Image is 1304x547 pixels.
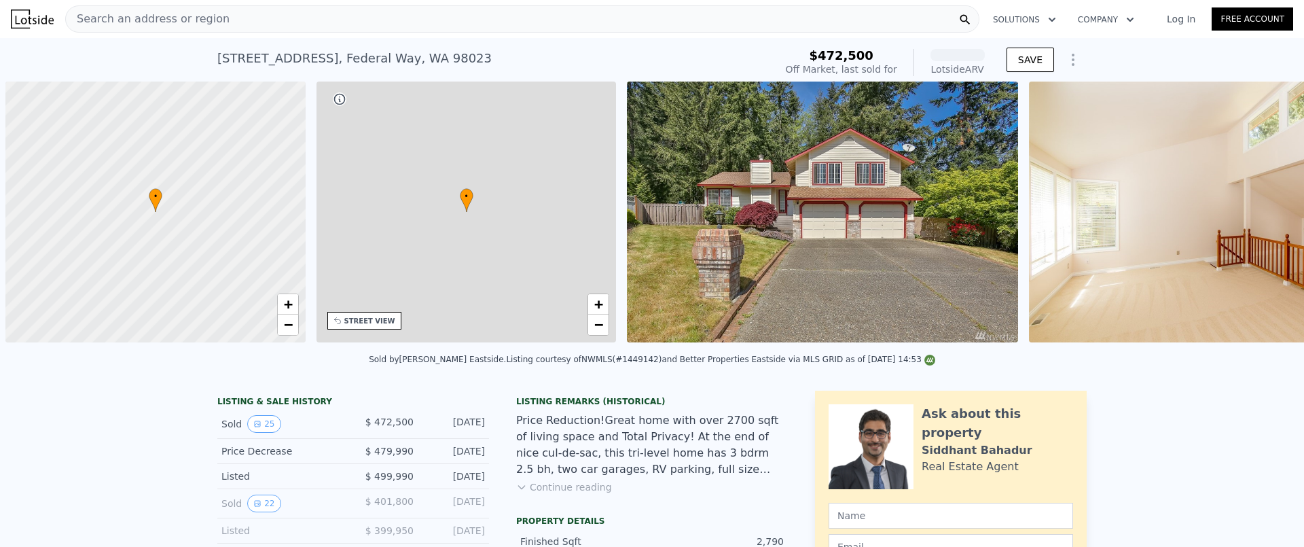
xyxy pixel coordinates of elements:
div: Listed [221,524,342,537]
span: • [460,190,473,202]
div: Sold [221,495,342,512]
img: NWMLS Logo [924,355,935,366]
button: View historical data [247,415,280,433]
div: Sold [221,415,342,433]
div: Listing courtesy of NWMLS (#1449142) and Better Properties Eastside via MLS GRID as of [DATE] 14:53 [506,355,935,364]
div: Property details [516,516,788,527]
div: Price Reduction!Great home with over 2700 sqft of living space and Total Privacy! At the end of n... [516,412,788,478]
button: View historical data [247,495,280,512]
span: $ 399,950 [365,525,414,536]
span: $ 401,800 [365,496,414,507]
a: Log In [1151,12,1212,26]
img: Lotside [11,10,54,29]
a: Zoom in [278,294,298,315]
button: Continue reading [516,480,612,494]
input: Name [829,503,1073,529]
span: + [594,296,603,313]
div: • [149,188,162,212]
span: + [283,296,292,313]
span: $ 479,990 [365,446,414,457]
div: LISTING & SALE HISTORY [217,396,489,410]
span: − [283,316,292,333]
img: Sale: 114439081 Parcel: 98547764 [627,82,1018,342]
div: STREET VIEW [344,316,395,326]
div: [DATE] [424,470,485,483]
a: Zoom out [588,315,609,335]
a: Zoom in [588,294,609,315]
div: [DATE] [424,524,485,537]
span: Search an address or region [66,11,230,27]
a: Free Account [1212,7,1293,31]
div: Listed [221,470,342,483]
div: • [460,188,473,212]
button: Show Options [1059,46,1087,73]
button: Solutions [982,7,1067,32]
div: [DATE] [424,444,485,458]
div: Off Market, last sold for [786,63,897,76]
div: Price Decrease [221,444,342,458]
div: Real Estate Agent [922,459,1019,475]
div: Ask about this property [922,404,1073,442]
span: − [594,316,603,333]
div: [DATE] [424,415,485,433]
span: $472,500 [809,48,873,63]
span: $ 499,990 [365,471,414,482]
div: Siddhant Bahadur [922,442,1032,459]
button: Company [1067,7,1145,32]
div: [STREET_ADDRESS] , Federal Way , WA 98023 [217,49,492,68]
button: SAVE [1007,48,1054,72]
div: Listing Remarks (Historical) [516,396,788,407]
span: $ 472,500 [365,417,414,427]
div: Sold by [PERSON_NAME] Eastside . [369,355,506,364]
a: Zoom out [278,315,298,335]
div: [DATE] [424,495,485,512]
div: Lotside ARV [930,63,985,76]
span: • [149,190,162,202]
